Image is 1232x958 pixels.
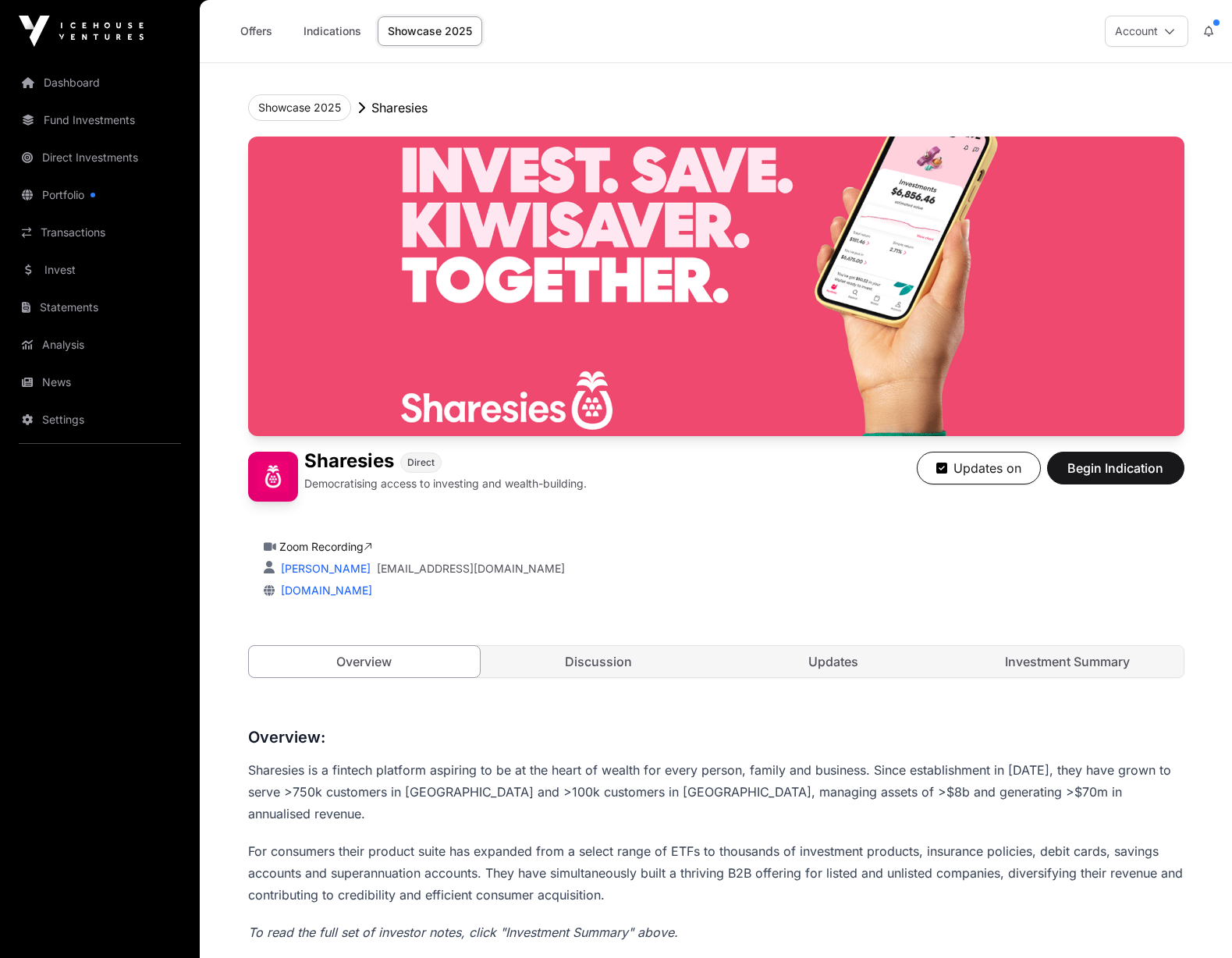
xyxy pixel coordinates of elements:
a: [DOMAIN_NAME] [275,584,372,597]
a: Direct Investments [12,140,187,175]
a: Portfolio [12,178,187,212]
img: Sharesies [248,452,298,502]
a: Indications [293,16,371,46]
a: Investment Summary [952,646,1184,677]
a: Dashboard [12,66,187,100]
p: Sharesies [371,98,428,117]
button: Showcase 2025 [248,94,351,121]
p: For consumers their product suite has expanded from a select range of ETFs to thousands of invest... [248,840,1184,906]
a: Statements [12,290,187,325]
a: Showcase 2025 [378,16,482,46]
a: Invest [12,253,187,287]
button: Updates on [917,452,1041,484]
img: Sharesies [248,137,1184,436]
a: Offers [225,16,287,46]
a: Updates [718,646,950,677]
a: Begin Indication [1047,467,1184,483]
a: Overview [248,645,481,678]
a: Discussion [483,646,715,677]
button: Begin Indication [1047,452,1184,484]
a: [PERSON_NAME] [278,562,371,575]
a: Transactions [12,215,187,250]
img: Icehouse Ventures Logo [19,16,144,47]
span: Begin Indication [1067,459,1165,477]
h3: Overview: [248,725,1184,750]
a: Zoom Recording [279,540,372,553]
a: Analysis [12,328,187,362]
a: News [12,365,187,399]
p: Sharesies is a fintech platform aspiring to be at the heart of wealth for every person, family an... [248,759,1184,825]
a: Settings [12,403,187,437]
a: Fund Investments [12,103,187,137]
nav: Tabs [249,646,1184,677]
button: Account [1105,16,1188,47]
span: Direct [407,456,435,469]
h1: Sharesies [304,452,394,473]
a: [EMAIL_ADDRESS][DOMAIN_NAME] [377,561,565,577]
iframe: Chat Widget [1154,883,1232,958]
em: To read the full set of investor notes, click "Investment Summary" above. [248,924,678,940]
p: Democratising access to investing and wealth-building. [304,476,587,491]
